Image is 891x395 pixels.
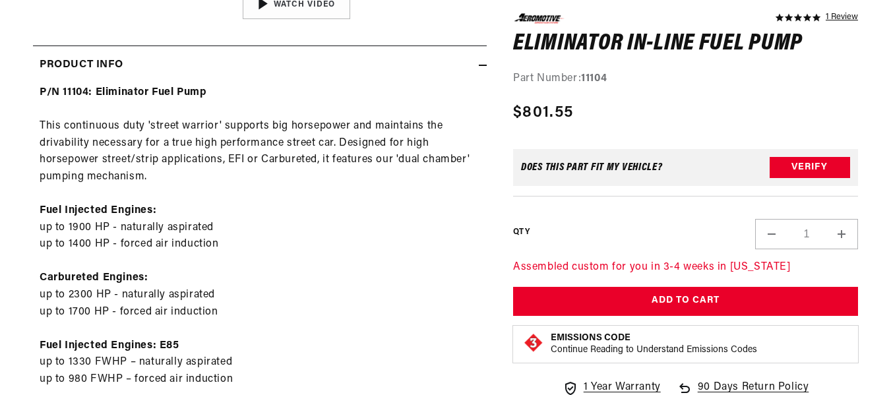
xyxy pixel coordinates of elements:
strong: Fuel Injected Engines: [40,205,156,216]
div: Does This part fit My vehicle? [521,162,663,173]
p: Continue Reading to Understand Emissions Codes [551,344,757,356]
strong: Carbureted Engines: [40,272,148,283]
h2: Product Info [40,57,123,74]
strong: P/N 11104: Eliminator Fuel Pump [40,87,207,98]
button: Emissions CodeContinue Reading to Understand Emissions Codes [551,332,757,356]
button: Verify [770,157,850,178]
p: Assembled custom for you in 3-4 weeks in [US_STATE] [513,259,858,276]
img: Emissions code [523,332,544,353]
summary: Product Info [33,46,487,84]
div: Part Number: [513,71,858,88]
a: 1 reviews [826,13,858,22]
h1: Eliminator In-Line Fuel Pump [513,33,858,54]
span: $801.55 [513,100,573,124]
button: Add to Cart [513,286,858,316]
strong: 11104 [581,73,607,84]
strong: Emissions Code [551,333,630,343]
label: QTY [513,226,530,237]
strong: Fuel Injected Engines: E85 [40,340,179,351]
